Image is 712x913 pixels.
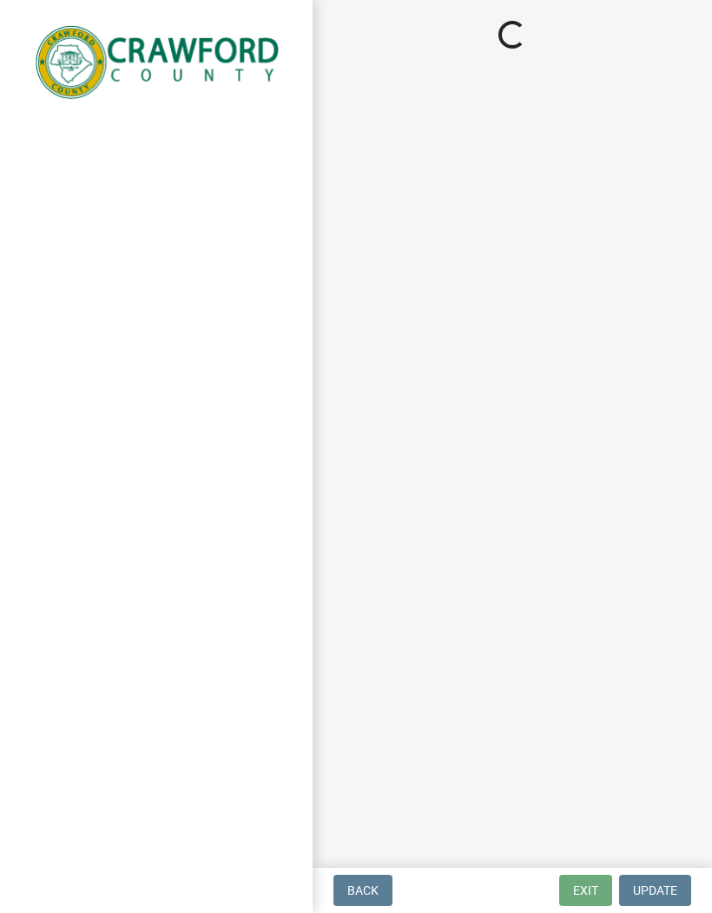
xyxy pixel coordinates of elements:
[347,883,379,897] span: Back
[559,875,612,906] button: Exit
[633,883,677,897] span: Update
[333,875,392,906] button: Back
[619,875,691,906] button: Update
[35,18,285,106] img: Crawford County, Georgia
